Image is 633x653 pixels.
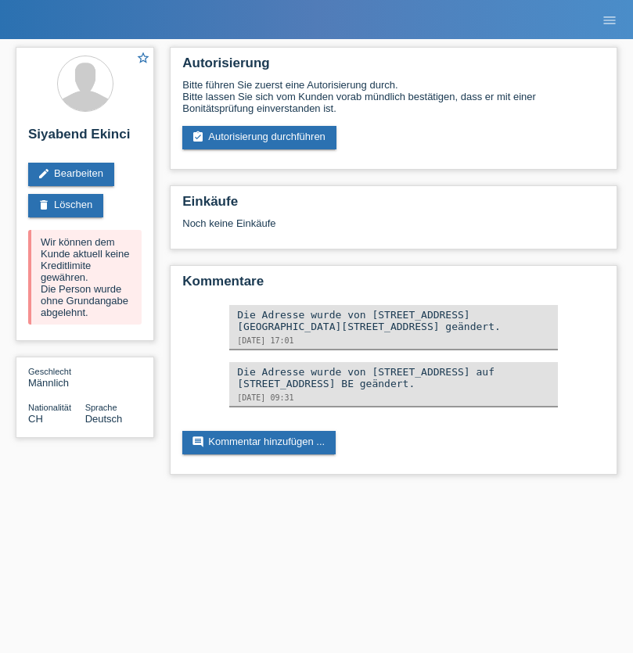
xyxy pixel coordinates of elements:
[85,403,117,412] span: Sprache
[28,413,43,425] span: Schweiz
[38,167,50,180] i: edit
[28,230,142,325] div: Wir können dem Kunde aktuell keine Kreditlimite gewähren. Die Person wurde ohne Grundangabe abgel...
[136,51,150,65] i: star_border
[237,336,550,345] div: [DATE] 17:01
[182,79,605,114] div: Bitte führen Sie zuerst eine Autorisierung durch. Bitte lassen Sie sich vom Kunden vorab mündlich...
[28,365,85,389] div: Männlich
[237,366,550,389] div: Die Adresse wurde von [STREET_ADDRESS] auf [STREET_ADDRESS] BE geändert.
[38,199,50,211] i: delete
[136,51,150,67] a: star_border
[28,127,142,150] h2: Siyabend Ekinci
[182,126,336,149] a: assignment_turned_inAutorisierung durchführen
[182,274,605,297] h2: Kommentare
[28,403,71,412] span: Nationalität
[85,413,123,425] span: Deutsch
[182,194,605,217] h2: Einkäufe
[182,217,605,241] div: Noch keine Einkäufe
[237,309,550,332] div: Die Adresse wurde von [STREET_ADDRESS][GEOGRAPHIC_DATA][STREET_ADDRESS] geändert.
[192,131,204,143] i: assignment_turned_in
[602,13,617,28] i: menu
[28,163,114,186] a: editBearbeiten
[182,56,605,79] h2: Autorisierung
[237,393,550,402] div: [DATE] 09:31
[182,431,336,454] a: commentKommentar hinzufügen ...
[28,194,103,217] a: deleteLöschen
[192,436,204,448] i: comment
[594,15,625,24] a: menu
[28,367,71,376] span: Geschlecht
